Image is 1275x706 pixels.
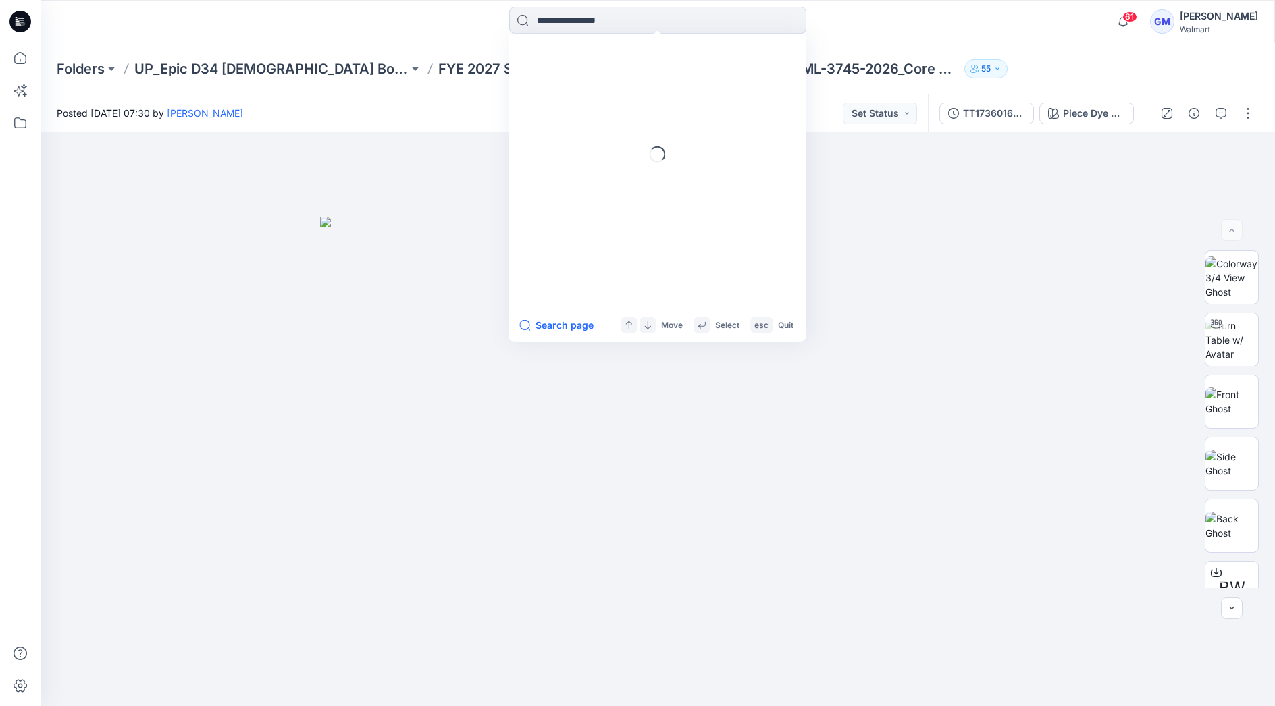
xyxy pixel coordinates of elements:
[1122,11,1137,22] span: 61
[1180,24,1258,34] div: Walmart
[685,59,959,78] p: TT1736016288_WML-3745-2026_Core Woven Skinny Jegging-Inseam 28.5
[963,106,1025,121] div: TT1736016288_WML-3745-2026_Core Woven Skinny Jegging-Inseam 28.5_Full Colorway
[57,106,243,120] span: Posted [DATE] 07:30 by
[661,318,683,332] p: Move
[1039,103,1134,124] button: Piece Dye Black Soot
[1219,576,1245,600] span: BW
[939,103,1034,124] button: TT1736016288_WML-3745-2026_Core Woven Skinny Jegging-Inseam 28.5_Full Colorway
[167,107,243,119] a: [PERSON_NAME]
[778,318,793,332] p: Quit
[715,318,739,332] p: Select
[1205,319,1258,361] img: Turn Table w/ Avatar
[1063,106,1125,121] div: Piece Dye Black Soot
[320,217,995,706] img: eyJhbGciOiJIUzI1NiIsImtpZCI6IjAiLCJzbHQiOiJzZXMiLCJ0eXAiOiJKV1QifQ.eyJkYXRhIjp7InR5cGUiOiJzdG9yYW...
[438,59,655,78] a: FYE 2027 S1 UP [PERSON_NAME]
[57,59,105,78] a: Folders
[1205,450,1258,478] img: Side Ghost
[1150,9,1174,34] div: GM
[519,317,594,333] button: Search page
[1180,8,1258,24] div: [PERSON_NAME]
[1205,256,1258,299] img: Colorway 3/4 View Ghost
[964,59,1008,78] button: 55
[134,59,409,78] a: UP_Epic D34 [DEMOGRAPHIC_DATA] Bottoms
[1183,103,1205,124] button: Details
[1205,387,1258,416] img: Front Ghost
[981,61,991,76] p: 55
[1205,512,1258,540] img: Back Ghost
[754,318,769,332] p: esc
